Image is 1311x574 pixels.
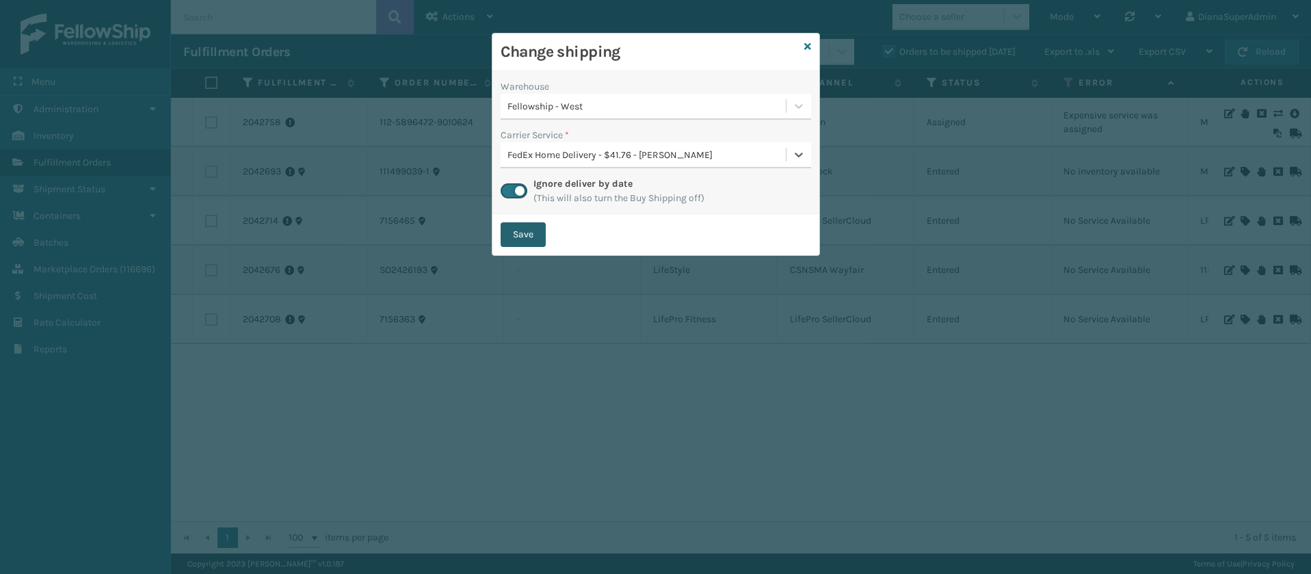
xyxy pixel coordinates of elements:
label: Carrier Service [501,128,569,142]
div: Fellowship - West [507,99,787,114]
button: Save [501,222,546,247]
label: Warehouse [501,79,549,94]
div: FedEx Home Delivery - $41.76 - [PERSON_NAME] [507,148,787,162]
h3: Change shipping [501,42,799,62]
span: (This will also turn the Buy Shipping off) [533,191,704,205]
label: Ignore deliver by date [533,178,633,190]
